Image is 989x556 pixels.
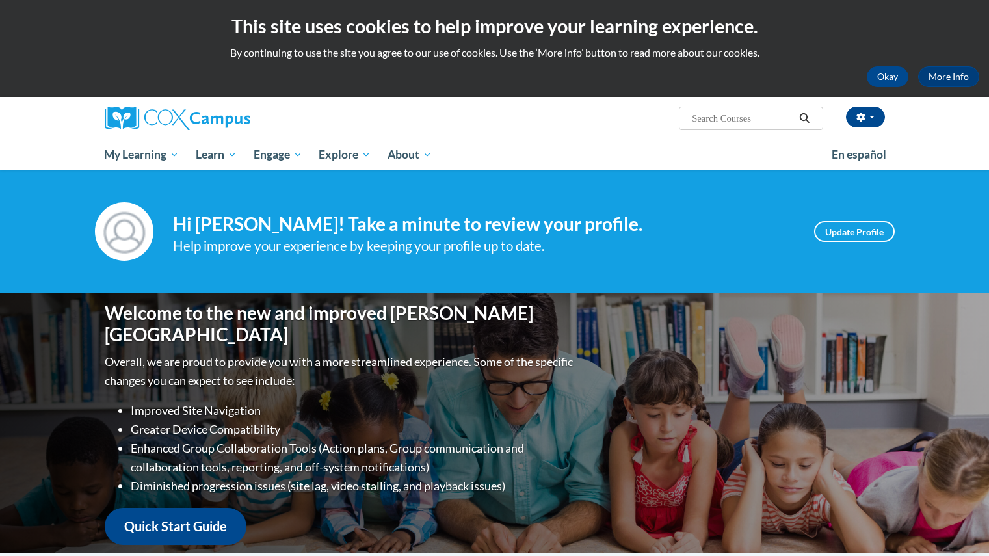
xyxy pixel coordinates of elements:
[85,140,904,170] div: Main menu
[95,202,153,261] img: Profile Image
[846,107,885,127] button: Account Settings
[173,235,795,257] div: Help improve your experience by keeping your profile up to date.
[187,140,245,170] a: Learn
[105,352,576,390] p: Overall, we are proud to provide you with a more streamlined experience. Some of the specific cha...
[131,439,576,477] li: Enhanced Group Collaboration Tools (Action plans, Group communication and collaboration tools, re...
[310,140,379,170] a: Explore
[823,141,895,168] a: En español
[131,401,576,420] li: Improved Site Navigation
[245,140,311,170] a: Engage
[379,140,440,170] a: About
[173,213,795,235] h4: Hi [PERSON_NAME]! Take a minute to review your profile.
[105,107,250,130] img: Cox Campus
[918,66,979,87] a: More Info
[832,148,886,161] span: En español
[10,13,979,39] h2: This site uses cookies to help improve your learning experience.
[131,477,576,496] li: Diminished progression issues (site lag, video stalling, and playback issues)
[867,66,908,87] button: Okay
[104,147,179,163] span: My Learning
[814,221,895,242] a: Update Profile
[254,147,302,163] span: Engage
[196,147,237,163] span: Learn
[388,147,432,163] span: About
[96,140,188,170] a: My Learning
[105,508,246,545] a: Quick Start Guide
[691,111,795,126] input: Search Courses
[937,504,979,546] iframe: Button to launch messaging window
[795,111,814,126] button: Search
[131,420,576,439] li: Greater Device Compatibility
[105,302,576,346] h1: Welcome to the new and improved [PERSON_NAME][GEOGRAPHIC_DATA]
[319,147,371,163] span: Explore
[10,46,979,60] p: By continuing to use the site you agree to our use of cookies. Use the ‘More info’ button to read...
[105,107,352,130] a: Cox Campus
